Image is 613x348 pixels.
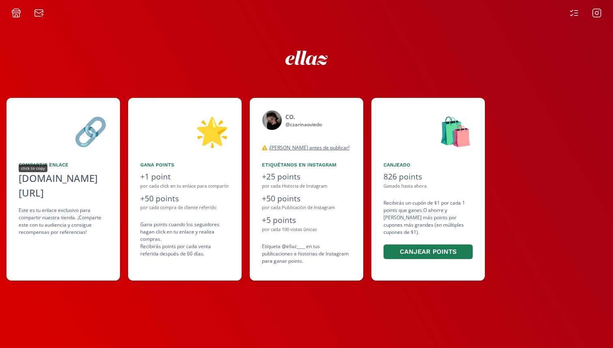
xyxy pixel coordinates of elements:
div: Compartir Enlace [19,161,108,169]
div: [DOMAIN_NAME][URL] [19,171,108,200]
div: CO. [285,112,322,121]
div: +25 points [262,171,351,183]
div: 🌟 [140,110,229,151]
div: Recibirás un cupón de $1 por cada 1 points que ganes. O ahorre y [PERSON_NAME] más points por cup... [384,199,473,261]
div: por cada compra de cliente referido [140,204,229,211]
div: 🔗 [19,110,108,151]
div: por cada 100 vistas únicas [262,226,351,233]
div: Este es tu enlace exclusivo para compartir nuestra tienda. ¡Comparte este con tu audiencia y cons... [19,207,108,236]
div: 826 points [384,171,473,183]
div: por cada Publicación de Instagram [262,204,351,211]
div: Etiqueta @ellaz____ en tus publicaciones e historias de Instagram para ganar points. [262,243,351,265]
div: por cada click en tu enlace para compartir [140,183,229,190]
img: 481586249_654376610436019_8626683060825641941_n.jpg [262,110,282,130]
div: Gana points cuando los seguidores hagan click en tu enlace y realiza compras . Recibirás points p... [140,221,229,257]
img: ew9eVGDHp6dD [285,51,328,65]
div: Canjeado [384,161,473,169]
div: +1 point [140,171,229,183]
div: Etiquétanos en Instagram [262,161,351,169]
div: por cada Historia de Instagram [262,183,351,190]
div: 🛍️ [384,110,473,151]
u: ¡[PERSON_NAME] antes de publicar! [269,144,349,151]
div: @ czarinaoviedo [285,121,322,128]
div: Ganado hasta ahora [384,183,473,190]
div: Gana points [140,161,229,169]
div: +50 points [140,193,229,205]
div: +5 points [262,214,351,226]
div: click to copy [19,164,47,172]
div: +50 points [262,193,351,205]
button: Canjear points [384,244,473,259]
